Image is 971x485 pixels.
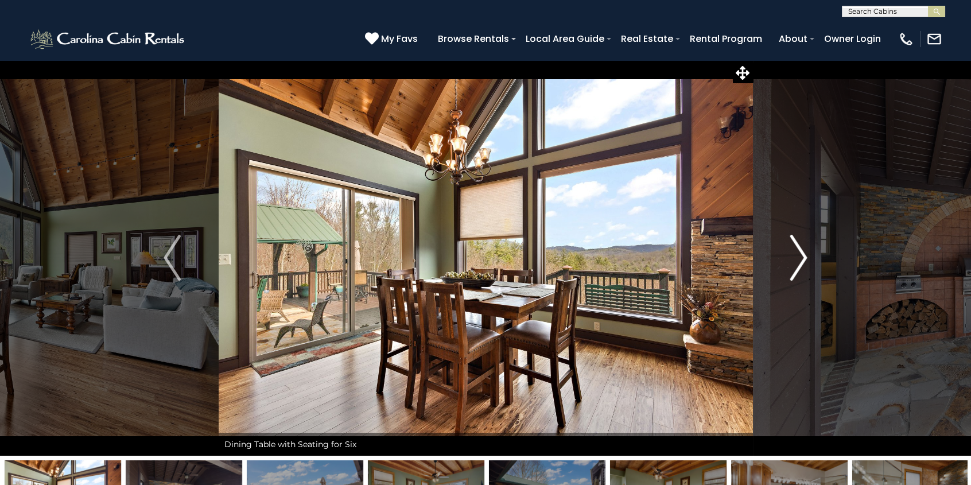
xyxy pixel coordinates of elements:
a: Browse Rentals [432,29,515,49]
button: Next [752,60,845,456]
span: My Favs [381,32,418,46]
a: My Favs [365,32,421,46]
a: Owner Login [818,29,887,49]
div: Dining Table with Seating for Six [219,433,753,456]
a: About [773,29,813,49]
img: White-1-2.png [29,28,188,51]
a: Real Estate [615,29,679,49]
img: mail-regular-white.png [926,31,942,47]
img: phone-regular-white.png [898,31,914,47]
button: Previous [126,60,219,456]
img: arrow [790,235,807,281]
a: Rental Program [684,29,768,49]
img: arrow [164,235,181,281]
a: Local Area Guide [520,29,610,49]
